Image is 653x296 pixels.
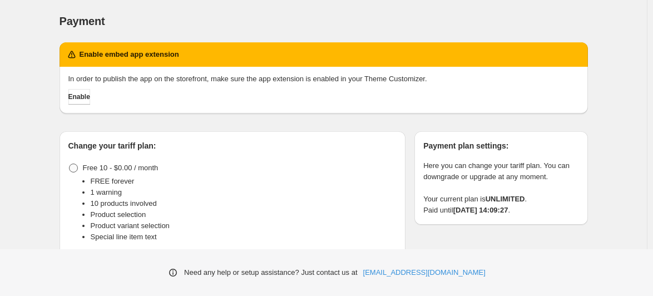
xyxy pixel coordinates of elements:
[423,140,578,151] h2: Payment plan settings:
[91,176,397,187] li: FREE forever
[91,209,397,220] li: Product selection
[423,205,578,216] p: Paid until .
[80,49,179,60] h2: Enable embed app extension
[68,140,397,151] h2: Change your tariff plan:
[91,198,397,209] li: 10 products involved
[363,267,486,278] a: [EMAIL_ADDRESS][DOMAIN_NAME]
[60,15,105,27] span: Payment
[91,220,397,231] li: Product variant selection
[83,164,159,172] span: Free 10 - $0.00 / month
[453,206,508,214] strong: [DATE] 14:09:27
[91,231,397,243] li: Special line item text
[486,195,525,203] strong: UNLIMITED
[91,187,397,198] li: 1 warning
[423,160,578,182] p: Here you can change your tariff plan. You can downgrade or upgrade at any moment.
[68,73,579,85] p: In order to publish the app on the storefront, make sure the app extension is enabled in your The...
[423,194,578,205] p: Your current plan is .
[68,89,90,105] button: Enable
[68,92,90,101] span: Enable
